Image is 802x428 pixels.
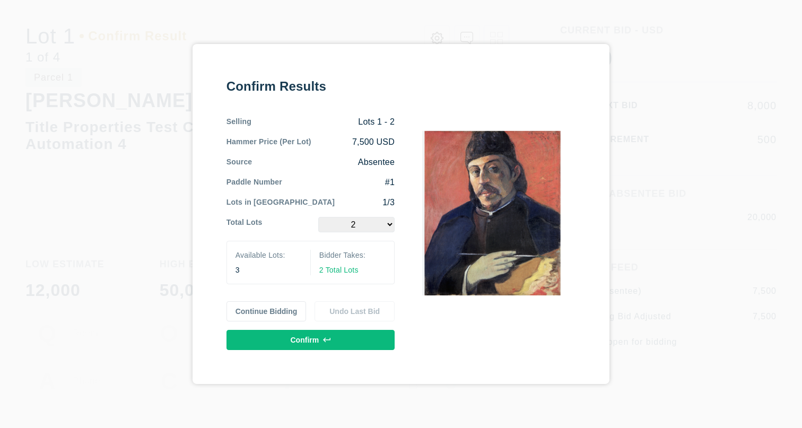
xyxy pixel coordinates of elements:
[226,177,282,188] div: Paddle Number
[226,136,311,148] div: Hammer Price (Per Lot)
[252,156,395,168] div: Absentee
[236,265,302,275] div: 3
[226,301,307,321] button: Continue Bidding
[282,177,395,188] div: #1
[226,78,395,95] div: Confirm Results
[226,330,395,350] button: Confirm
[226,116,251,128] div: Selling
[319,266,359,274] span: 2 Total Lots
[251,116,395,128] div: Lots 1 - 2
[226,156,252,168] div: Source
[226,197,335,208] div: Lots in [GEOGRAPHIC_DATA]
[319,250,386,260] div: Bidder Takes:
[335,197,395,208] div: 1/3
[236,250,302,260] div: Available Lots:
[315,301,395,321] button: Undo Last Bid
[226,217,263,232] div: Total Lots
[311,136,395,148] div: 7,500 USD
